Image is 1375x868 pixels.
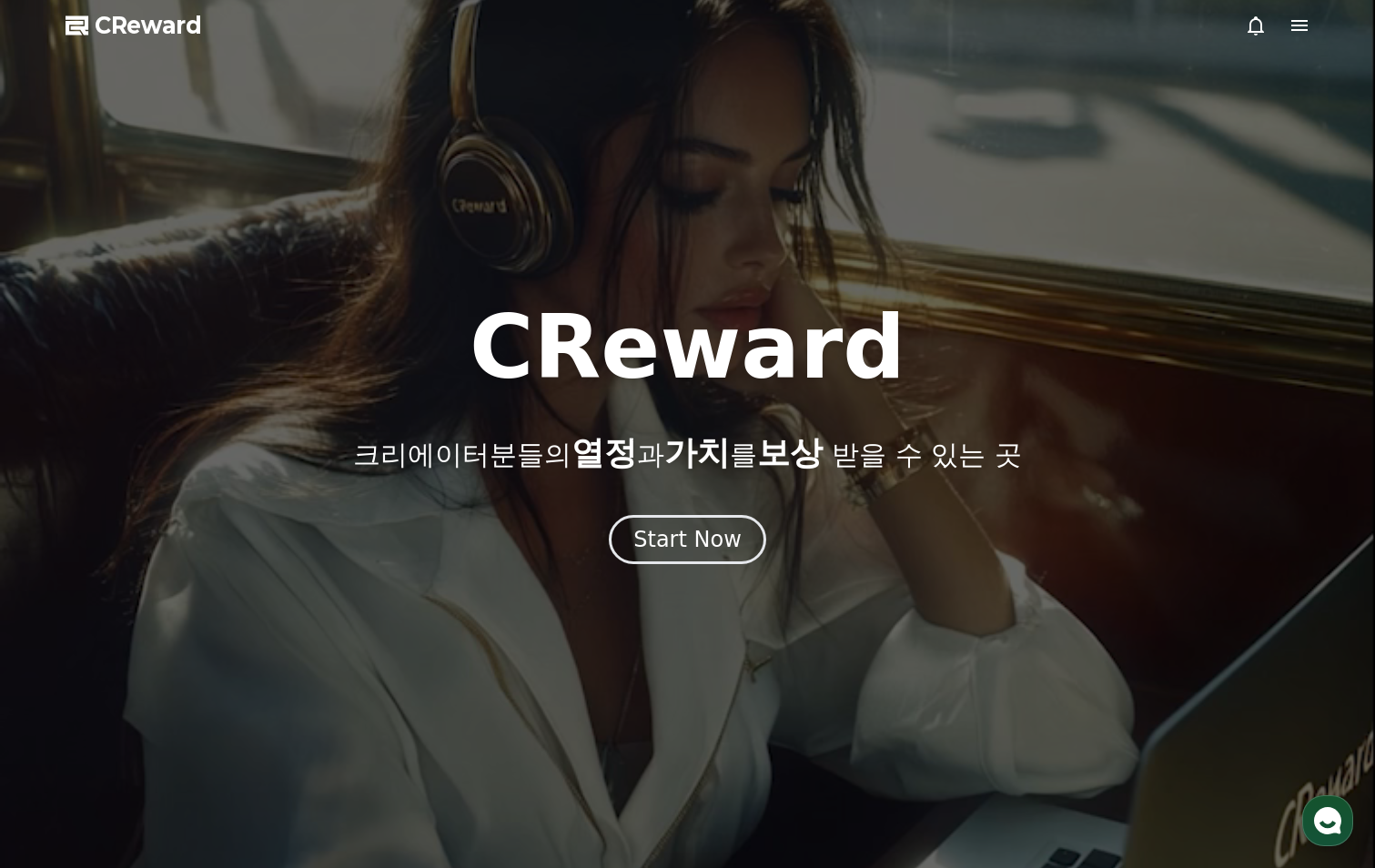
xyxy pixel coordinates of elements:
[609,533,766,550] a: Start Now
[664,434,730,471] span: 가치
[633,525,742,554] div: Start Now
[609,515,766,564] button: Start Now
[571,434,637,471] span: 열정
[95,11,202,40] span: CReward
[66,11,202,40] a: CReward
[353,435,1021,471] p: 크리에이터분들의 과 를 받을 수 있는 곳
[470,304,905,391] h1: CReward
[757,434,823,471] span: 보상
